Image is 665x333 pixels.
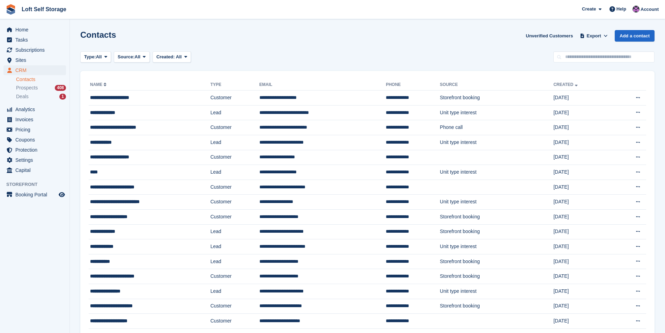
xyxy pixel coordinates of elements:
a: Loft Self Storage [19,3,69,15]
td: [DATE] [553,150,612,165]
img: stora-icon-8386f47178a22dfd0bd8f6a31ec36ba5ce8667c1dd55bd0f319d3a0aa187defe.svg [6,4,16,15]
span: Help [616,6,626,13]
span: Export [587,32,601,39]
a: menu [3,45,66,55]
span: Pricing [15,125,57,135]
td: Customer [210,180,259,195]
td: Customer [210,120,259,135]
td: [DATE] [553,224,612,239]
a: Add a contact [615,30,655,42]
span: Storefront [6,181,69,188]
button: Type: All [80,51,111,63]
a: menu [3,65,66,75]
td: Unit type interest [440,195,553,210]
td: [DATE] [553,209,612,224]
a: Contacts [16,76,66,83]
span: Analytics [15,104,57,114]
a: Prospects 408 [16,84,66,92]
th: Email [259,79,386,91]
a: Name [90,82,108,87]
td: Unit type interest [440,165,553,180]
a: Created [553,82,579,87]
td: Storefront booking [440,299,553,314]
a: menu [3,55,66,65]
td: Customer [210,195,259,210]
span: Booking Portal [15,190,57,200]
td: [DATE] [553,180,612,195]
span: Source: [118,53,134,60]
th: Source [440,79,553,91]
td: Customer [210,150,259,165]
td: Customer [210,209,259,224]
a: menu [3,190,66,200]
a: Deals 1 [16,93,66,100]
span: All [96,53,102,60]
td: Storefront booking [440,269,553,284]
td: Storefront booking [440,254,553,269]
a: menu [3,125,66,135]
td: [DATE] [553,195,612,210]
img: Amy Wright [633,6,640,13]
span: Account [641,6,659,13]
td: Storefront booking [440,209,553,224]
td: [DATE] [553,91,612,106]
a: Unverified Customers [523,30,576,42]
span: All [135,53,141,60]
a: menu [3,35,66,45]
td: Lead [210,239,259,254]
span: Capital [15,165,57,175]
td: Phone call [440,120,553,135]
td: [DATE] [553,254,612,269]
h1: Contacts [80,30,116,39]
td: Lead [210,165,259,180]
span: Created: [156,54,175,59]
a: menu [3,135,66,145]
span: Protection [15,145,57,155]
span: Deals [16,93,29,100]
span: Coupons [15,135,57,145]
td: Unit type interest [440,284,553,299]
td: Lead [210,105,259,120]
span: Tasks [15,35,57,45]
th: Type [210,79,259,91]
td: [DATE] [553,120,612,135]
span: Sites [15,55,57,65]
span: CRM [15,65,57,75]
td: Customer [210,269,259,284]
span: Prospects [16,85,38,91]
div: 408 [55,85,66,91]
td: [DATE] [553,239,612,254]
td: Lead [210,254,259,269]
a: menu [3,104,66,114]
th: Phone [386,79,440,91]
td: [DATE] [553,269,612,284]
button: Created: All [153,51,191,63]
td: Unit type interest [440,105,553,120]
span: All [176,54,182,59]
td: [DATE] [553,135,612,150]
span: Create [582,6,596,13]
div: 1 [59,94,66,100]
button: Export [578,30,609,42]
a: menu [3,25,66,35]
td: [DATE] [553,105,612,120]
td: Storefront booking [440,91,553,106]
span: Subscriptions [15,45,57,55]
td: Customer [210,299,259,314]
td: [DATE] [553,314,612,329]
td: Unit type interest [440,239,553,254]
span: Invoices [15,115,57,124]
td: [DATE] [553,299,612,314]
span: Settings [15,155,57,165]
span: Home [15,25,57,35]
span: Type: [84,53,96,60]
a: Preview store [58,190,66,199]
td: Storefront booking [440,224,553,239]
td: [DATE] [553,165,612,180]
td: Lead [210,224,259,239]
td: [DATE] [553,284,612,299]
td: Customer [210,314,259,329]
td: Lead [210,135,259,150]
td: Customer [210,91,259,106]
button: Source: All [114,51,150,63]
